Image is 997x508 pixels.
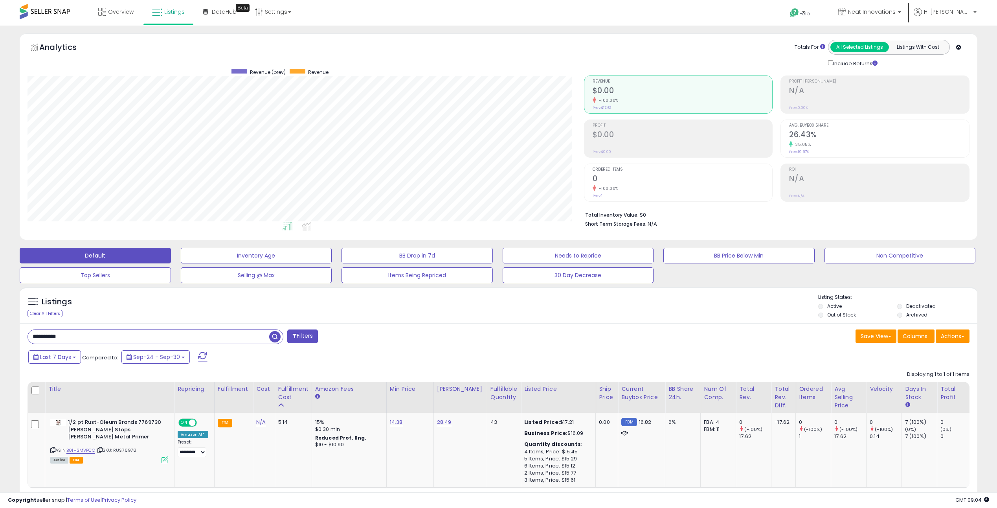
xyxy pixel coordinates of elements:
[196,420,208,426] span: OFF
[133,353,180,361] span: Sep-24 - Sep-30
[390,418,403,426] a: 14.38
[663,248,815,263] button: BB Price Below Min
[315,442,380,448] div: $10 - $10.90
[799,10,810,17] span: Help
[639,418,652,426] span: 16.82
[315,434,367,441] b: Reduced Prof. Rng.
[20,248,171,263] button: Default
[181,267,332,283] button: Selling @ Max
[524,448,589,455] div: 4 Items, Price: $15.45
[830,42,889,52] button: All Selected Listings
[856,329,896,343] button: Save View
[256,385,272,393] div: Cost
[437,418,452,426] a: 28.49
[503,248,654,263] button: Needs to Reprice
[739,419,771,426] div: 0
[789,174,969,185] h2: N/A
[524,455,589,462] div: 5 Items, Price: $15.29
[524,385,592,393] div: Listed Price
[839,426,857,433] small: (-100%)
[315,385,383,393] div: Amazon Fees
[596,186,619,191] small: -100.00%
[789,86,969,97] h2: N/A
[50,457,68,464] span: All listings currently available for purchase on Amazon
[102,496,136,504] a: Privacy Policy
[827,311,856,318] label: Out of Stock
[50,419,66,426] img: 213itCsOCUL._SL40_.jpg
[50,419,168,462] div: ASIN:
[524,430,589,437] div: $16.09
[870,419,902,426] div: 0
[739,385,768,401] div: Total Rev.
[789,79,969,84] span: Profit [PERSON_NAME]
[48,385,171,393] div: Title
[178,440,208,457] div: Preset:
[236,4,250,12] div: Tooltip anchor
[585,212,639,218] b: Total Inventory Value:
[940,426,951,433] small: (0%)
[178,431,208,438] div: Amazon AI *
[827,303,842,309] label: Active
[906,303,936,309] label: Deactivated
[308,69,329,75] span: Revenue
[795,44,825,51] div: Totals For
[593,149,611,154] small: Prev: $0.00
[848,8,896,16] span: Neat Innovations
[287,329,318,343] button: Filters
[108,8,134,16] span: Overview
[315,419,380,426] div: 15%
[315,393,320,400] small: Amazon Fees.
[179,420,189,426] span: ON
[437,385,484,393] div: [PERSON_NAME]
[524,469,589,477] div: 2 Items, Price: $15.77
[799,385,828,401] div: Ordered Items
[181,248,332,263] button: Inventory Age
[524,441,589,448] div: :
[593,86,773,97] h2: $0.00
[822,59,887,68] div: Include Returns
[704,419,730,426] div: FBA: 4
[256,418,266,426] a: N/A
[940,385,969,401] div: Total Profit
[218,385,250,393] div: Fulfillment
[875,426,893,433] small: (-100%)
[648,220,657,228] span: N/A
[870,385,898,393] div: Velocity
[67,496,101,504] a: Terms of Use
[178,385,211,393] div: Repricing
[524,440,581,448] b: Quantity discounts
[342,267,493,283] button: Items Being Repriced
[799,433,831,440] div: 1
[596,98,619,103] small: -100.00%
[799,419,831,426] div: 0
[889,42,947,52] button: Listings With Cost
[789,130,969,141] h2: 26.43%
[704,385,733,401] div: Num of Comp.
[903,332,927,340] span: Columns
[82,354,118,361] span: Compared to:
[342,248,493,263] button: BB Drop in 7d
[42,296,72,307] h5: Listings
[28,310,62,317] div: Clear All Filters
[870,433,902,440] div: 0.14
[39,42,92,55] h5: Analytics
[164,8,185,16] span: Listings
[834,433,866,440] div: 17.62
[790,8,799,18] i: Get Help
[824,248,976,263] button: Non Competitive
[789,149,809,154] small: Prev: 19.57%
[834,385,863,410] div: Avg Selling Price
[593,193,602,198] small: Prev: 1
[121,350,190,364] button: Sep-24 - Sep-30
[905,401,910,409] small: Days In Stock.
[490,385,518,401] div: Fulfillable Quantity
[940,419,972,426] div: 0
[789,105,808,110] small: Prev: 0.00%
[955,496,989,504] span: 2025-10-8 09:04 GMT
[789,193,804,198] small: Prev: N/A
[593,167,773,172] span: Ordered Items
[668,385,697,401] div: BB Share 24h.
[804,426,822,433] small: (-100%)
[593,130,773,141] h2: $0.00
[744,426,762,433] small: (-100%)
